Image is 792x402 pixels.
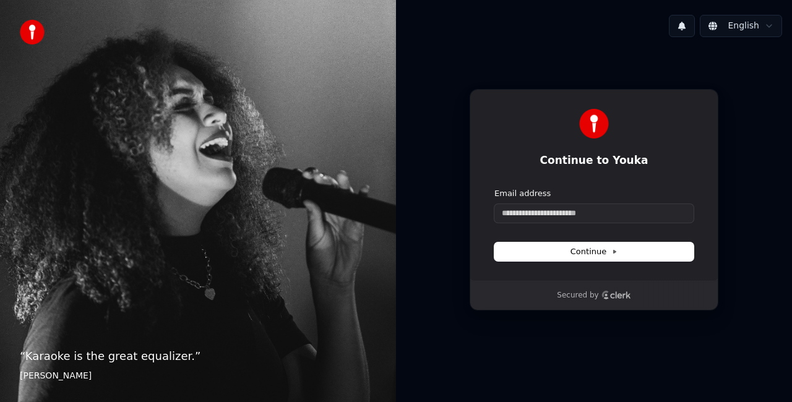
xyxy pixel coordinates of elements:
[20,348,376,365] p: “ Karaoke is the great equalizer. ”
[20,20,45,45] img: youka
[494,242,694,261] button: Continue
[20,370,376,382] footer: [PERSON_NAME]
[494,188,551,199] label: Email address
[579,109,609,139] img: Youka
[601,291,631,299] a: Clerk logo
[557,291,598,301] p: Secured by
[570,246,618,257] span: Continue
[494,153,694,168] h1: Continue to Youka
